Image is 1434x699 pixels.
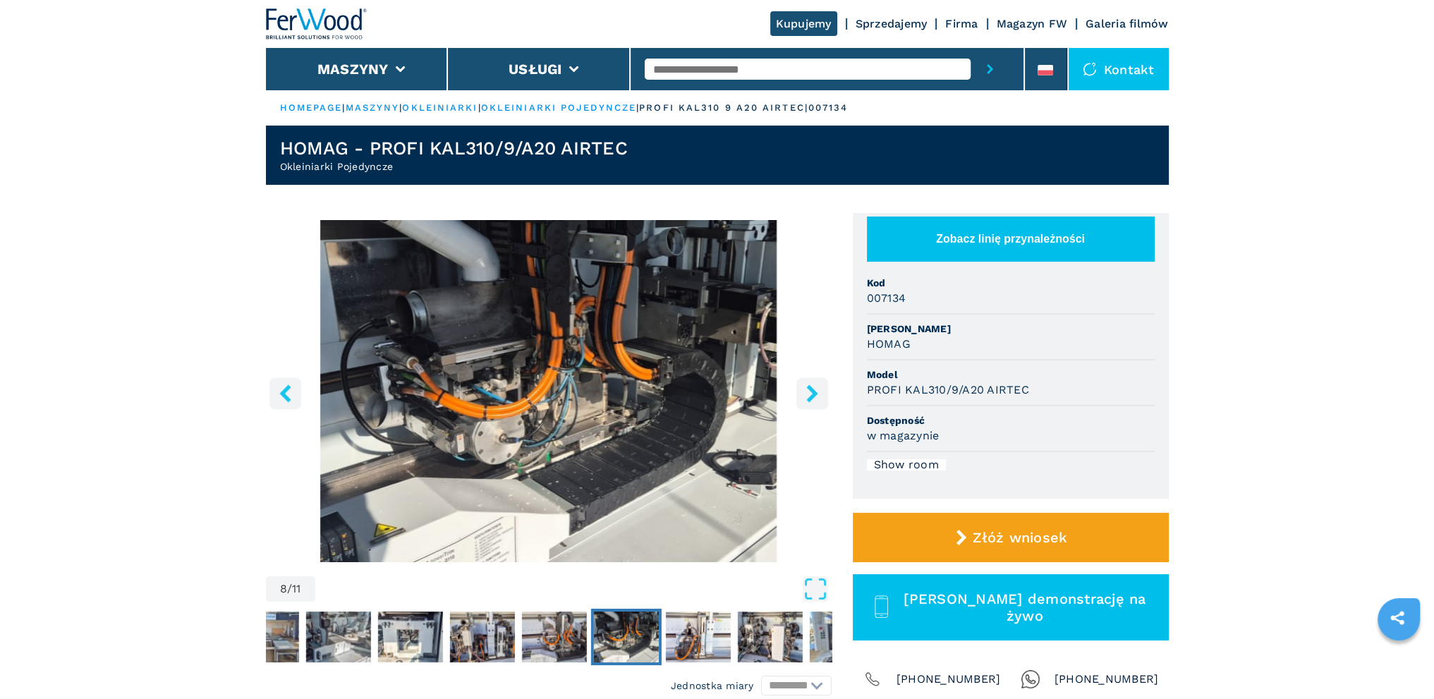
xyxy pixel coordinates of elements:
div: Go to Slide 8 [266,220,832,562]
button: Go to Slide 9 [662,609,733,665]
img: Okleiniarki Pojedyncze HOMAG PROFI KAL310/9/A20 AIRTEC [266,220,832,562]
span: Złóż wniosek [973,529,1067,546]
button: Go to Slide 6 [446,609,517,665]
em: Jednostka miary [671,679,754,693]
p: 007134 [808,102,849,114]
img: 0ed0161338a80a935bea03fc2bcec17b [665,612,730,662]
a: Kupujemy [770,11,837,36]
h2: Okleiniarki Pojedyncze [280,159,628,174]
span: Model [867,367,1155,382]
a: Sprzedajemy [856,17,928,30]
span: [PHONE_NUMBER] [897,669,1001,689]
h3: PROFI KAL310/9/A20 AIRTEC [867,382,1029,398]
iframe: Chat [1374,636,1423,688]
span: | [342,102,345,113]
button: Maszyny [317,61,389,78]
img: 8cc106827ad1c3cd90a89767da031966 [377,612,442,662]
button: Go to Slide 8 [590,609,661,665]
a: Magazyn FW [997,17,1068,30]
button: Go to Slide 5 [375,609,445,665]
img: c0cee3ab56157c6b2ce881f6aaff6fc1 [233,612,298,662]
button: [PERSON_NAME] demonstrację na żywo [853,574,1169,640]
button: left-button [269,377,301,409]
a: okleiniarki pojedyncze [481,102,636,113]
p: profi kal310 9 a20 airtec | [639,102,808,114]
div: Kontakt [1069,48,1169,90]
span: | [399,102,402,113]
img: 5db7d1616cda703e335c99e037df876e [737,612,802,662]
button: Open Fullscreen [319,576,828,602]
h3: 007134 [867,290,906,306]
img: b15a8ecedad39e7089a37434f4d8ccb6 [305,612,370,662]
button: Go to Slide 4 [303,609,373,665]
span: | [636,102,639,113]
a: sharethis [1380,600,1415,636]
span: [PERSON_NAME] [867,322,1155,336]
button: Go to Slide 7 [518,609,589,665]
a: maszyny [346,102,400,113]
button: Zobacz linię przynależności [867,217,1155,262]
img: Phone [863,669,882,689]
nav: Thumbnail Navigation [159,609,724,665]
a: HOMEPAGE [280,102,343,113]
h1: HOMAG - PROFI KAL310/9/A20 AIRTEC [280,137,628,159]
button: Go to Slide 10 [734,609,805,665]
span: 11 [292,583,301,595]
div: Show room [867,459,946,470]
span: [PERSON_NAME] demonstrację na żywo [897,590,1152,624]
img: 5e81df8469470686b4b81c56565a7869 [593,612,658,662]
button: Go to Slide 11 [806,609,877,665]
button: Usługi [509,61,562,78]
img: Whatsapp [1021,669,1040,689]
a: Galeria filmów [1086,17,1169,30]
button: submit-button [971,48,1009,90]
img: Kontakt [1083,62,1097,76]
img: Ferwood [266,8,367,39]
button: right-button [796,377,828,409]
img: 9f4a7ac4dc8c042c9c0a73c6d1d55776 [521,612,586,662]
span: [PHONE_NUMBER] [1055,669,1159,689]
img: c6246eb7e859d824a099c384edeea499 [809,612,874,662]
h3: w magazynie [867,427,940,444]
span: 8 [280,583,287,595]
span: / [287,583,292,595]
a: okleiniarki [402,102,478,113]
span: | [478,102,481,113]
span: Kod [867,276,1155,290]
span: Dostępność [867,413,1155,427]
h3: HOMAG [867,336,911,352]
button: Go to Slide 3 [231,609,301,665]
img: 8be82dd8c4c229fbdcb6cbd08c29ce7e [449,612,514,662]
a: Firma [945,17,978,30]
button: Złóż wniosek [853,513,1169,562]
